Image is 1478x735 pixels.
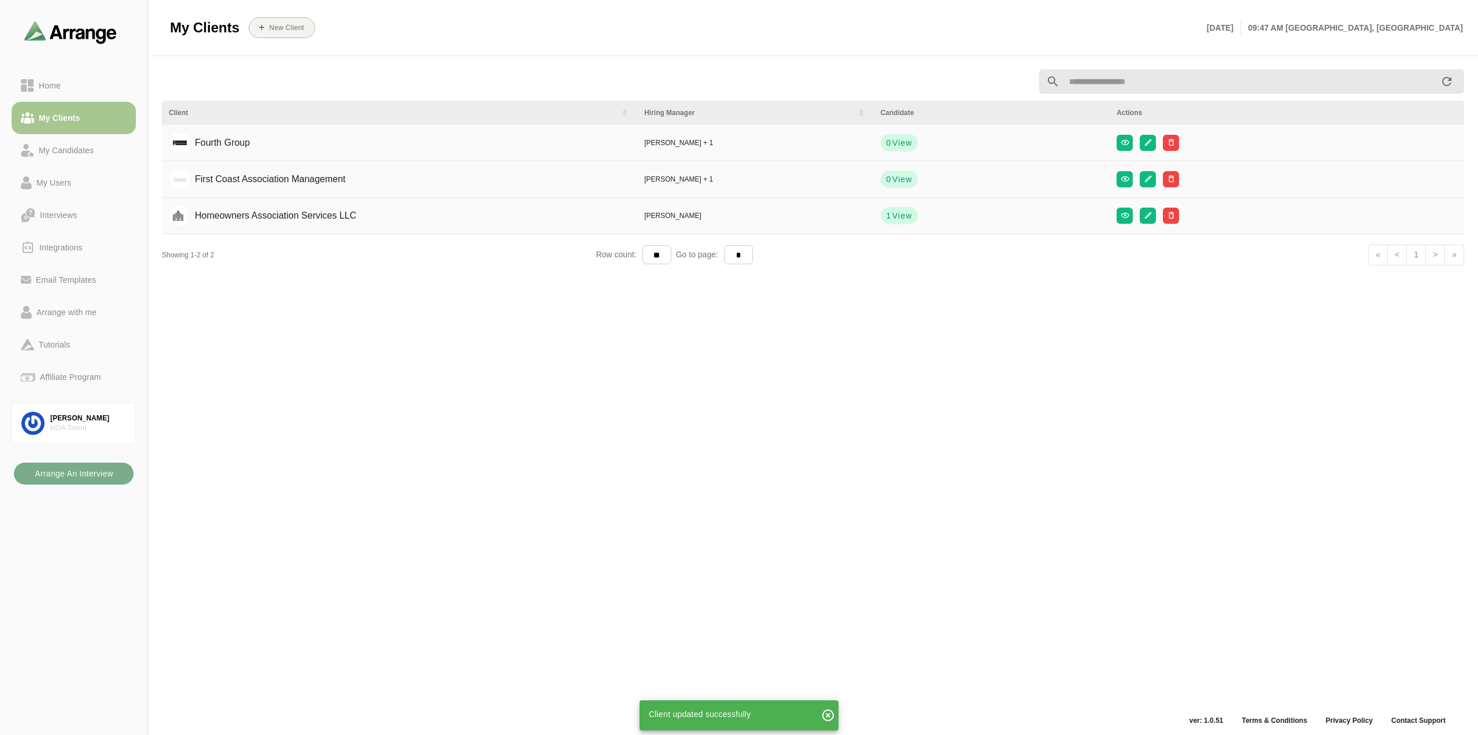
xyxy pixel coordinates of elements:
[12,361,136,393] a: Affiliate Program
[644,138,867,148] div: [PERSON_NAME] + 1
[12,102,136,134] a: My Clients
[671,250,724,259] span: Go to page:
[12,134,136,167] a: My Candidates
[881,134,918,152] button: 0View
[35,241,87,254] div: Integrations
[34,79,65,93] div: Home
[881,108,1103,118] div: Candidate
[1180,716,1233,725] span: ver: 1.0.51
[268,24,304,32] b: New Client
[31,273,101,287] div: Email Templates
[881,171,918,188] button: 0View
[34,463,113,485] b: Arrange An Interview
[881,207,918,224] button: 1View
[169,206,187,225] img: placeholder logo
[170,19,239,36] span: My Clients
[885,210,891,221] strong: 1
[649,710,751,719] span: Client updated successfully
[32,305,101,319] div: Arrange with me
[1440,75,1454,88] i: appended action
[644,108,849,118] div: Hiring Manager
[12,402,136,444] a: [PERSON_NAME]HOA Talent
[12,199,136,231] a: Interviews
[1207,21,1241,35] p: [DATE]
[171,170,189,189] img: FCAM-logo.png
[1317,716,1382,725] a: Privacy Policy
[35,370,105,384] div: Affiliate Program
[1232,716,1316,725] a: Terms & Conditions
[12,231,136,264] a: Integrations
[12,328,136,361] a: Tutorials
[885,173,891,185] strong: 0
[177,205,356,227] div: Homeowners Association Services LLC
[169,108,613,118] div: Client
[34,338,75,352] div: Tutorials
[12,69,136,102] a: Home
[644,174,867,184] div: [PERSON_NAME] + 1
[50,413,126,423] div: [PERSON_NAME]
[1117,108,1457,118] div: Actions
[596,250,642,259] span: Row count:
[892,137,912,149] span: View
[892,210,912,221] span: View
[1241,21,1463,35] p: 09:47 AM [GEOGRAPHIC_DATA], [GEOGRAPHIC_DATA]
[32,176,76,190] div: My Users
[644,210,867,221] div: [PERSON_NAME]
[35,208,82,222] div: Interviews
[177,168,346,190] div: First Coast Association Management
[171,134,189,152] img: Screenshot-2025-07-15-124054.png
[1382,716,1455,725] a: Contact Support
[12,296,136,328] a: Arrange with me
[50,423,126,433] div: HOA Talent
[249,17,315,38] button: New Client
[162,250,596,260] div: Showing 1-2 of 2
[12,167,136,199] a: My Users
[14,463,134,485] button: Arrange An Interview
[24,21,117,43] img: arrangeai-name-small-logo.4d2b8aee.svg
[177,132,250,154] div: Fourth Group
[892,173,912,185] span: View
[12,264,136,296] a: Email Templates
[34,111,84,125] div: My Clients
[34,143,98,157] div: My Candidates
[885,137,891,149] strong: 0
